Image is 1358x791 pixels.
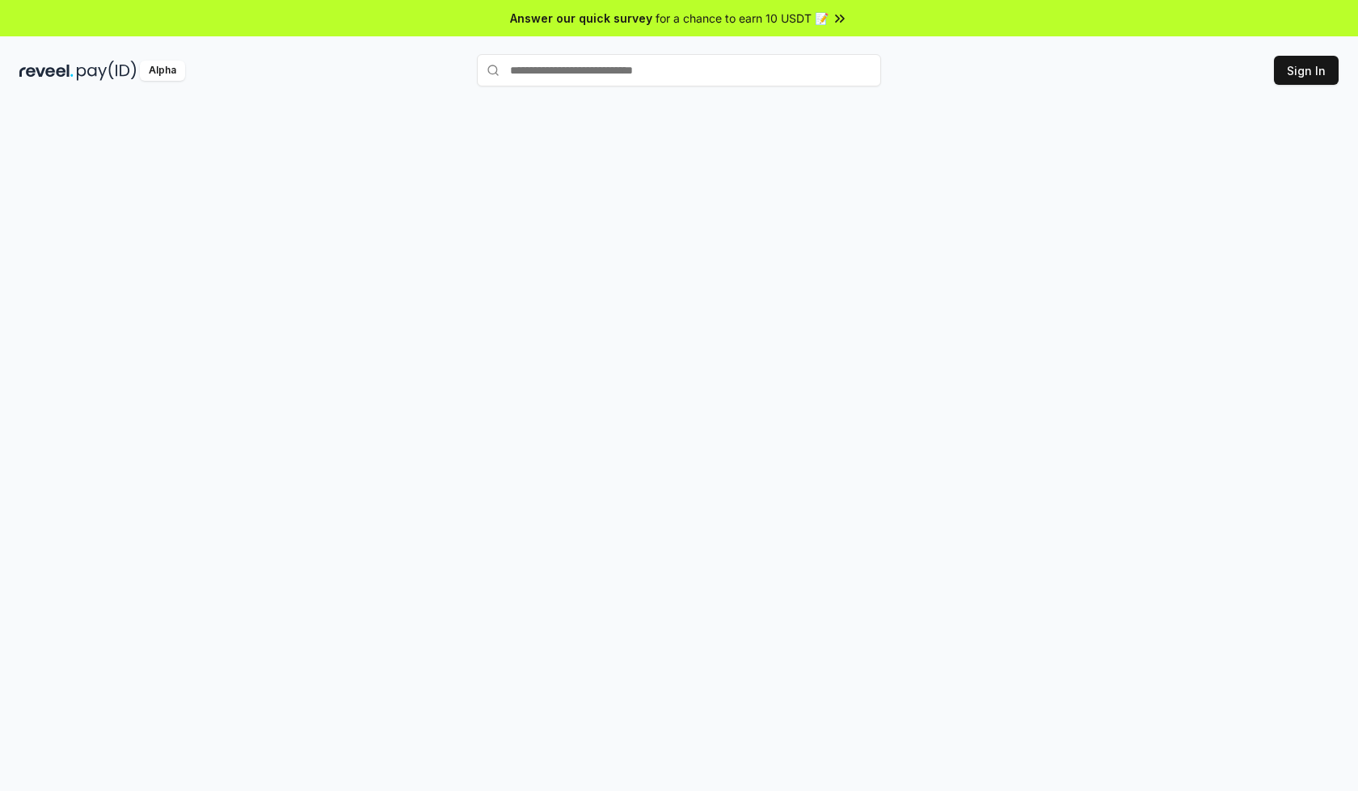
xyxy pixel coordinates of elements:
[19,61,74,81] img: reveel_dark
[1274,56,1339,85] button: Sign In
[510,10,652,27] span: Answer our quick survey
[656,10,829,27] span: for a chance to earn 10 USDT 📝
[140,61,185,81] div: Alpha
[77,61,137,81] img: pay_id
